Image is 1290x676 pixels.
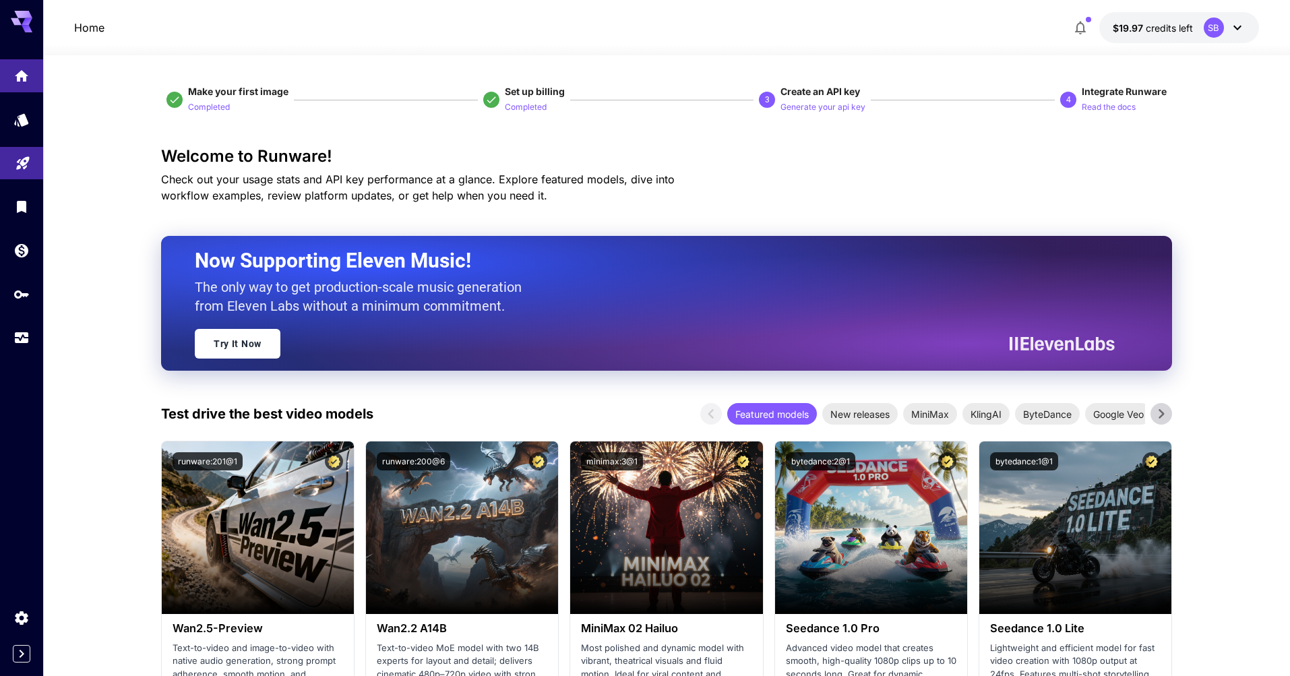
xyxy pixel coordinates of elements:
div: SB [1204,18,1224,38]
div: Featured models [727,403,817,425]
h3: MiniMax 02 Hailuo [581,622,751,635]
p: Test drive the best video models [161,404,373,424]
img: alt [162,441,354,614]
span: KlingAI [962,407,1010,421]
div: ByteDance [1015,403,1080,425]
p: Completed [505,101,547,114]
button: runware:201@1 [173,452,243,470]
h2: Now Supporting Eleven Music! [195,248,1105,274]
button: bytedance:2@1 [786,452,855,470]
h3: Welcome to Runware! [161,147,1172,166]
div: MiniMax [903,403,957,425]
p: Completed [188,101,230,114]
button: runware:200@6 [377,452,450,470]
span: Make your first image [188,86,288,97]
button: $19.9708SB [1099,12,1259,43]
div: Wallet [13,242,30,259]
button: Certified Model – Vetted for best performance and includes a commercial license. [938,452,956,470]
img: alt [366,441,558,614]
div: Google Veo [1085,403,1152,425]
div: KlingAI [962,403,1010,425]
p: 3 [765,94,770,106]
div: API Keys [13,286,30,303]
img: alt [570,441,762,614]
div: Playground [15,152,31,169]
span: Integrate Runware [1082,86,1167,97]
h3: Seedance 1.0 Lite [990,622,1161,635]
button: minimax:3@1 [581,452,643,470]
nav: breadcrumb [74,20,104,36]
span: Create an API key [780,86,860,97]
span: $19.97 [1113,22,1146,34]
span: Google Veo [1085,407,1152,421]
p: Read the docs [1082,101,1136,114]
div: $19.9708 [1113,21,1193,35]
img: alt [775,441,967,614]
button: Certified Model – Vetted for best performance and includes a commercial license. [325,452,343,470]
button: Certified Model – Vetted for best performance and includes a commercial license. [1142,452,1161,470]
h3: Seedance 1.0 Pro [786,622,956,635]
div: Settings [13,609,30,626]
div: New releases [822,403,898,425]
span: Featured models [727,407,817,421]
a: Try It Now [195,329,280,359]
span: Set up billing [505,86,565,97]
img: alt [979,441,1171,614]
span: credits left [1146,22,1193,34]
span: Check out your usage stats and API key performance at a glance. Explore featured models, dive int... [161,173,675,202]
button: Certified Model – Vetted for best performance and includes a commercial license. [529,452,547,470]
a: Home [74,20,104,36]
div: Library [13,198,30,215]
span: MiniMax [903,407,957,421]
p: The only way to get production-scale music generation from Eleven Labs without a minimum commitment. [195,278,532,315]
h3: Wan2.5-Preview [173,622,343,635]
button: Expand sidebar [13,645,30,663]
button: Certified Model – Vetted for best performance and includes a commercial license. [734,452,752,470]
button: Completed [188,98,230,115]
div: Home [13,65,30,82]
div: Models [13,111,30,128]
h3: Wan2.2 A14B [377,622,547,635]
div: Usage [13,330,30,346]
p: Generate your api key [780,101,865,114]
p: 4 [1066,94,1071,106]
button: Completed [505,98,547,115]
span: ByteDance [1015,407,1080,421]
button: Read the docs [1082,98,1136,115]
button: Generate your api key [780,98,865,115]
button: bytedance:1@1 [990,452,1058,470]
span: New releases [822,407,898,421]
